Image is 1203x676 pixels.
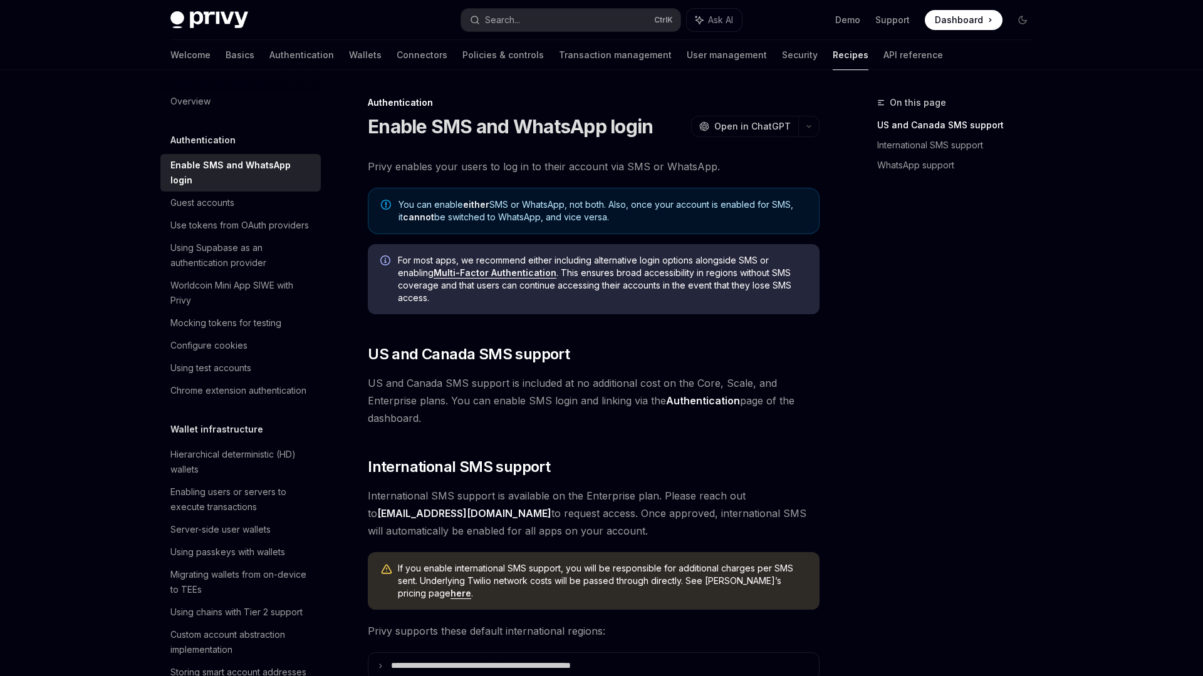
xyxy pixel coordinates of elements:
a: Multi-Factor Authentication [434,267,556,279]
span: US and Canada SMS support is included at no additional cost on the Core, Scale, and Enterprise pl... [368,374,820,427]
a: Enabling users or servers to execute transactions [160,481,321,518]
svg: Warning [380,563,393,576]
a: Policies & controls [462,40,544,70]
button: Search...CtrlK [461,9,680,31]
span: For most apps, we recommend either including alternative login options alongside SMS or enabling ... [398,254,807,304]
a: [EMAIL_ADDRESS][DOMAIN_NAME] [377,507,551,520]
a: International SMS support [877,135,1043,155]
a: Guest accounts [160,192,321,214]
div: Use tokens from OAuth providers [170,218,309,233]
a: Recipes [833,40,868,70]
a: Security [782,40,818,70]
a: Enable SMS and WhatsApp login [160,154,321,192]
a: Mocking tokens for testing [160,312,321,334]
a: Demo [835,14,860,26]
div: Authentication [368,96,820,109]
span: International SMS support [368,457,550,477]
div: Worldcoin Mini App SIWE with Privy [170,278,313,308]
div: Using passkeys with wallets [170,545,285,560]
a: Using passkeys with wallets [160,541,321,563]
div: Enabling users or servers to execute transactions [170,484,313,515]
button: Open in ChatGPT [691,116,798,137]
a: Authentication [269,40,334,70]
a: Overview [160,90,321,113]
a: here [450,588,471,599]
a: Support [875,14,910,26]
span: International SMS support is available on the Enterprise plan. Please reach out to to request acc... [368,487,820,540]
a: Connectors [397,40,447,70]
div: Enable SMS and WhatsApp login [170,158,313,188]
div: Search... [485,13,520,28]
span: US and Canada SMS support [368,344,570,364]
a: US and Canada SMS support [877,115,1043,135]
a: Welcome [170,40,211,70]
a: API reference [883,40,943,70]
a: Hierarchical deterministic (HD) wallets [160,443,321,481]
button: Toggle dark mode [1013,10,1033,30]
div: Using test accounts [170,361,251,376]
a: Dashboard [925,10,1002,30]
a: Using Supabase as an authentication provider [160,237,321,274]
span: If you enable international SMS support, you will be responsible for additional charges per SMS s... [398,562,807,600]
a: Worldcoin Mini App SIWE with Privy [160,274,321,312]
a: Wallets [349,40,382,70]
div: Guest accounts [170,195,234,210]
div: Configure cookies [170,338,247,353]
a: Using chains with Tier 2 support [160,601,321,623]
a: User management [687,40,767,70]
a: Server-side user wallets [160,518,321,541]
span: Privy enables your users to log in to their account via SMS or WhatsApp. [368,158,820,175]
a: Using test accounts [160,357,321,379]
img: dark logo [170,11,248,29]
div: Custom account abstraction implementation [170,627,313,657]
strong: either [463,199,489,210]
a: Basics [226,40,254,70]
svg: Note [381,200,391,210]
a: Chrome extension authentication [160,379,321,402]
button: Ask AI [687,9,742,31]
a: WhatsApp support [877,155,1043,175]
span: Open in ChatGPT [714,120,791,133]
strong: Authentication [666,394,740,407]
div: Overview [170,94,211,109]
a: Transaction management [559,40,672,70]
div: Mocking tokens for testing [170,315,281,330]
a: Use tokens from OAuth providers [160,214,321,237]
a: Migrating wallets from on-device to TEEs [160,563,321,601]
div: Hierarchical deterministic (HD) wallets [170,447,313,477]
span: You can enable SMS or WhatsApp, not both. Also, once your account is enabled for SMS, it be switc... [398,198,806,223]
span: Ctrl K [654,15,673,25]
a: Configure cookies [160,334,321,357]
svg: Info [380,255,393,268]
div: Server-side user wallets [170,522,271,537]
div: Using Supabase as an authentication provider [170,240,313,270]
h1: Enable SMS and WhatsApp login [368,115,653,138]
div: Chrome extension authentication [170,383,306,398]
span: Privy supports these default international regions: [368,622,820,640]
strong: cannot [403,212,434,222]
div: Using chains with Tier 2 support [170,605,303,620]
span: On this page [890,95,946,110]
span: Ask AI [708,14,733,26]
div: Migrating wallets from on-device to TEEs [170,567,313,597]
span: Dashboard [935,14,983,26]
a: Custom account abstraction implementation [160,623,321,661]
h5: Authentication [170,133,236,148]
h5: Wallet infrastructure [170,422,263,437]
